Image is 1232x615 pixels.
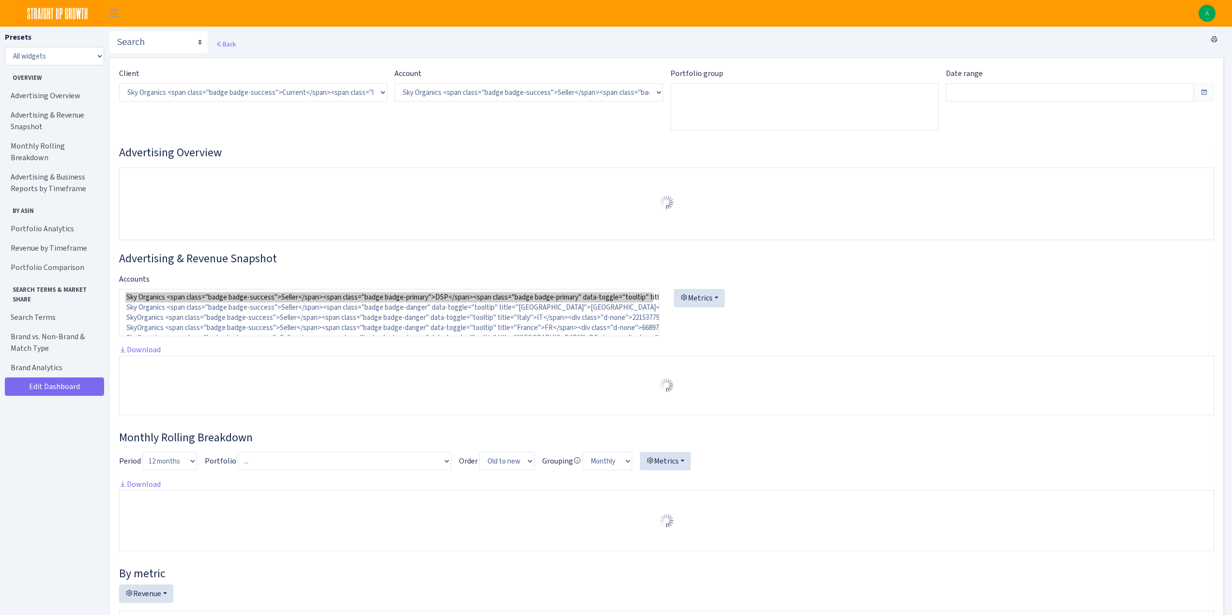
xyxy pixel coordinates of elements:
option: Sky Organics <span class="badge badge-success">Seller</span><span class="badge badge-primary">DSP... [125,292,653,302]
a: Brand vs. Non-Brand & Match Type [5,327,102,358]
label: Portfolio group [670,68,723,79]
img: Angela Sun [1199,5,1216,22]
a: Monthly Rolling Breakdown [5,136,102,167]
a: Portfolio Analytics [5,219,102,239]
h4: By metric [119,567,1214,581]
button: Revenue [119,585,173,603]
label: Client [119,68,139,79]
a: Edit Dashboard [5,377,104,396]
label: Account [395,68,422,79]
label: Date range [946,68,983,79]
a: Brand Analytics [5,358,102,377]
label: Portfolio [205,455,236,467]
button: Metrics [640,452,691,470]
a: A [1199,5,1216,22]
label: Presets [5,31,31,43]
option: SkyOrganics <span class="badge badge-success">Seller</span><span class="badge badge-danger" data-... [125,323,653,333]
i: Avg. daily only for these metrics:<br> Sessions<br> Units<br> Revenue<br> Spend<br> Sales<br> Cli... [573,457,581,465]
button: Toggle navigation [102,5,126,21]
a: Download [119,345,161,355]
span: By ASIN [5,202,101,215]
h3: Widget #38 [119,431,1214,445]
a: Advertising & Business Reports by Timeframe [5,167,102,198]
option: SkyOrganics <span class="badge badge-success">Seller</span><span class="badge badge-danger" data-... [125,333,653,343]
a: Advertising & Revenue Snapshot [5,105,102,136]
span: Overview [5,69,101,82]
label: Grouping [542,455,581,467]
option: Sky Organics <span class="badge badge-success">Seller</span><span class="badge badge-danger" data... [125,302,653,313]
img: Preloader [659,195,674,210]
a: Revenue by Timeframe [5,239,102,258]
label: Order [459,455,478,467]
a: Download [119,479,161,489]
label: Accounts [119,273,150,285]
button: Metrics [674,289,725,307]
a: Back [216,40,236,48]
a: Advertising Overview [5,86,102,105]
h3: Widget #1 [119,146,1214,160]
img: Preloader [659,377,674,393]
option: SkyOrganics <span class="badge badge-success">Seller</span><span class="badge badge-danger" data-... [125,313,653,323]
span: Search Terms & Market Share [5,281,101,303]
h3: Widget #2 [119,252,1214,266]
img: Preloader [659,513,674,528]
a: Portfolio Comparison [5,258,102,277]
a: Search Terms [5,308,102,327]
label: Period [119,455,141,467]
select: ) [395,83,663,102]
